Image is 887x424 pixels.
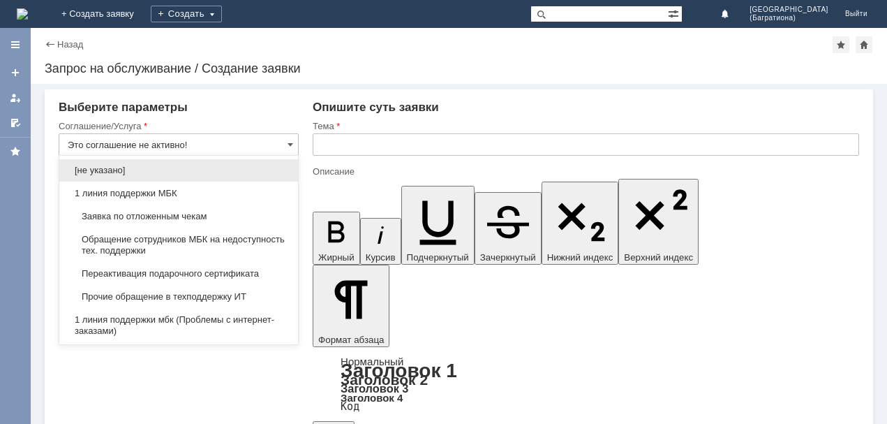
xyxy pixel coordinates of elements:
span: 1 линия поддержки мбк (Проблемы с интернет-заказами) [68,314,290,337]
span: Опишите суть заявки [313,101,439,114]
button: Формат абзаца [313,265,389,347]
span: Расширенный поиск [668,6,682,20]
span: [не указано] [68,165,290,176]
button: Зачеркнутый [475,192,542,265]
a: Мои заявки [4,87,27,109]
span: Заявка по отложенным чекам [68,211,290,222]
a: Мои согласования [4,112,27,134]
a: Заголовок 1 [341,360,457,381]
span: Курсив [366,252,396,263]
div: Создать [151,6,222,22]
span: Обращение сотрудников МБК на недоступность тех. поддержки [68,234,290,256]
div: Соглашение/Услуга [59,122,296,131]
a: Код [341,400,359,413]
div: Добавить в избранное [833,36,849,53]
button: Верхний индекс [618,179,699,265]
a: Перейти на домашнюю страницу [17,8,28,20]
span: Формат абзаца [318,335,384,345]
a: Заголовок 2 [341,372,428,388]
span: Жирный [318,252,355,263]
span: Прочие обращение в техподдержку ИТ [68,291,290,302]
button: Нижний индекс [542,182,619,265]
span: Подчеркнутый [407,252,469,263]
a: Создать заявку [4,61,27,84]
button: Жирный [313,212,360,265]
a: Заголовок 4 [341,392,403,404]
span: Нижний индекс [547,252,613,263]
button: Подчеркнутый [401,186,475,265]
img: logo [17,8,28,20]
span: Выберите параметры [59,101,188,114]
span: [GEOGRAPHIC_DATA] [750,6,828,14]
div: Описание [313,167,856,176]
div: Формат абзаца [313,357,859,411]
button: Курсив [360,218,401,265]
a: Назад [57,39,83,50]
span: (Багратиона) [750,14,828,22]
span: 1 линия поддержки МБК [68,188,290,199]
span: Верхний индекс [624,252,693,263]
div: Сделать домашней страницей [856,36,872,53]
a: Нормальный [341,356,403,367]
div: Запрос на обслуживание / Создание заявки [45,61,873,75]
span: Переактивация подарочного сертификата [68,268,290,279]
a: Заголовок 3 [341,382,408,395]
span: Зачеркнутый [480,252,536,263]
div: Тема [313,122,856,131]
